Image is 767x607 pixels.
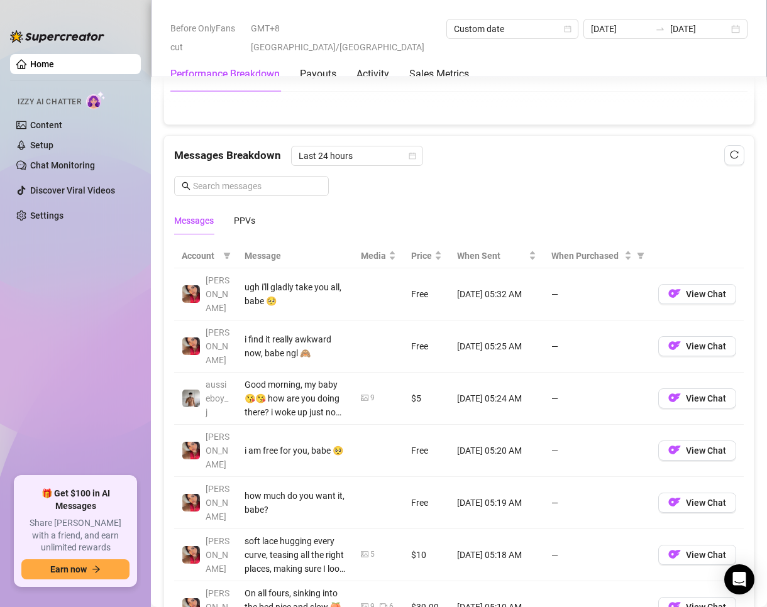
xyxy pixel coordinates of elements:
[544,373,651,425] td: —
[409,67,469,82] div: Sales Metrics
[634,246,647,265] span: filter
[658,440,736,461] button: OFView Chat
[245,280,346,308] div: ugh i'll gladly take you all, babe 🥺
[182,442,200,459] img: Vanessa
[457,249,526,263] span: When Sent
[658,448,736,458] a: OFView Chat
[50,564,87,574] span: Earn now
[18,96,81,108] span: Izzy AI Chatter
[86,91,106,109] img: AI Chatter
[10,30,104,43] img: logo-BBDzfeDw.svg
[450,244,544,268] th: When Sent
[544,268,651,320] td: —
[544,477,651,529] td: —
[637,252,644,260] span: filter
[404,373,450,425] td: $5
[370,392,375,404] div: 9
[221,246,233,265] span: filter
[245,444,346,457] div: i am free for you, babe 🥺
[668,548,681,561] img: OF
[450,529,544,581] td: [DATE] 05:18 AM
[182,337,200,355] img: Vanessa
[668,339,681,352] img: OF
[361,249,386,263] span: Media
[551,249,622,263] span: When Purchased
[686,289,726,299] span: View Chat
[370,549,375,561] div: 5
[658,388,736,408] button: OFView Chat
[686,393,726,403] span: View Chat
[544,244,651,268] th: When Purchased
[450,425,544,477] td: [DATE] 05:20 AM
[544,529,651,581] td: —
[409,152,416,160] span: calendar
[450,320,544,373] td: [DATE] 05:25 AM
[361,394,368,402] span: picture
[170,67,280,82] div: Performance Breakdown
[30,140,53,150] a: Setup
[182,546,200,564] img: Vanessa
[182,249,218,263] span: Account
[686,550,726,560] span: View Chat
[658,545,736,565] button: OFView Chat
[404,320,450,373] td: Free
[404,268,450,320] td: Free
[564,25,571,33] span: calendar
[182,494,200,511] img: Vanessa
[21,488,130,512] span: 🎁 Get $100 in AI Messages
[182,285,200,303] img: Vanessa
[206,380,228,417] span: aussieboy_j
[30,160,95,170] a: Chat Monitoring
[686,341,726,351] span: View Chat
[655,24,665,34] span: to
[182,390,200,407] img: aussieboy_j
[356,67,389,82] div: Activity
[206,275,229,313] span: [PERSON_NAME]
[234,214,255,227] div: PPVs
[686,446,726,456] span: View Chat
[30,211,63,221] a: Settings
[450,477,544,529] td: [DATE] 05:19 AM
[544,320,651,373] td: —
[668,496,681,508] img: OF
[404,425,450,477] td: Free
[658,336,736,356] button: OFView Chat
[450,268,544,320] td: [DATE] 05:32 AM
[237,244,353,268] th: Message
[658,552,736,562] a: OFView Chat
[245,534,346,576] div: soft lace hugging every curve, teasing all the right places, making sure I look good on you, babe...
[670,22,729,36] input: End date
[245,378,346,419] div: Good morning, my baby 😘😘 how are you doing there? i woke up just now, feeling rested and ready to...
[206,327,229,365] span: [PERSON_NAME]
[404,529,450,581] td: $10
[300,67,336,82] div: Payouts
[206,484,229,522] span: [PERSON_NAME]
[411,249,432,263] span: Price
[686,498,726,508] span: View Chat
[193,179,321,193] input: Search messages
[206,432,229,469] span: [PERSON_NAME]
[223,252,231,260] span: filter
[21,559,130,579] button: Earn nowarrow-right
[668,444,681,456] img: OF
[655,24,665,34] span: swap-right
[30,185,115,195] a: Discover Viral Videos
[658,500,736,510] a: OFView Chat
[730,150,739,159] span: reload
[245,489,346,517] div: how much do you want it, babe?
[658,292,736,302] a: OFView Chat
[182,182,190,190] span: search
[658,284,736,304] button: OFView Chat
[658,396,736,406] a: OFView Chat
[724,564,754,594] div: Open Intercom Messenger
[668,287,681,300] img: OF
[21,517,130,554] span: Share [PERSON_NAME] with a friend, and earn unlimited rewards
[404,244,450,268] th: Price
[92,565,101,574] span: arrow-right
[361,550,368,558] span: picture
[206,536,229,574] span: [PERSON_NAME]
[245,332,346,360] div: i find it really awkward now, babe ngl 🙈
[30,59,54,69] a: Home
[658,344,736,354] a: OFView Chat
[299,146,416,165] span: Last 24 hours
